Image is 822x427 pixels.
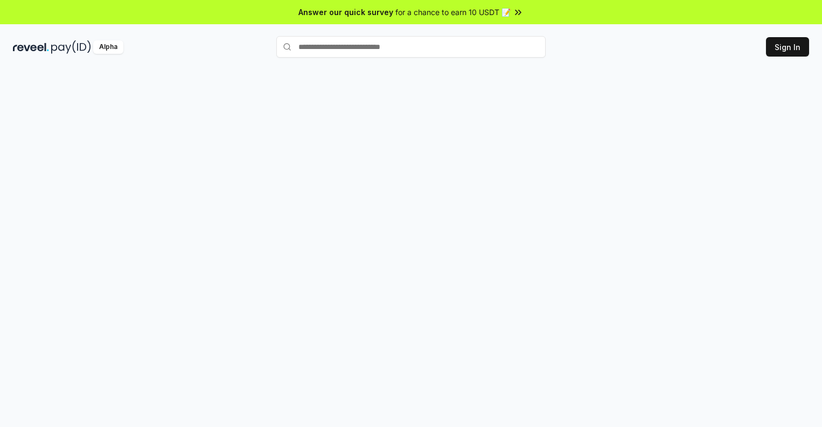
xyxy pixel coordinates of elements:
[51,40,91,54] img: pay_id
[766,37,809,57] button: Sign In
[13,40,49,54] img: reveel_dark
[395,6,511,18] span: for a chance to earn 10 USDT 📝
[93,40,123,54] div: Alpha
[298,6,393,18] span: Answer our quick survey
